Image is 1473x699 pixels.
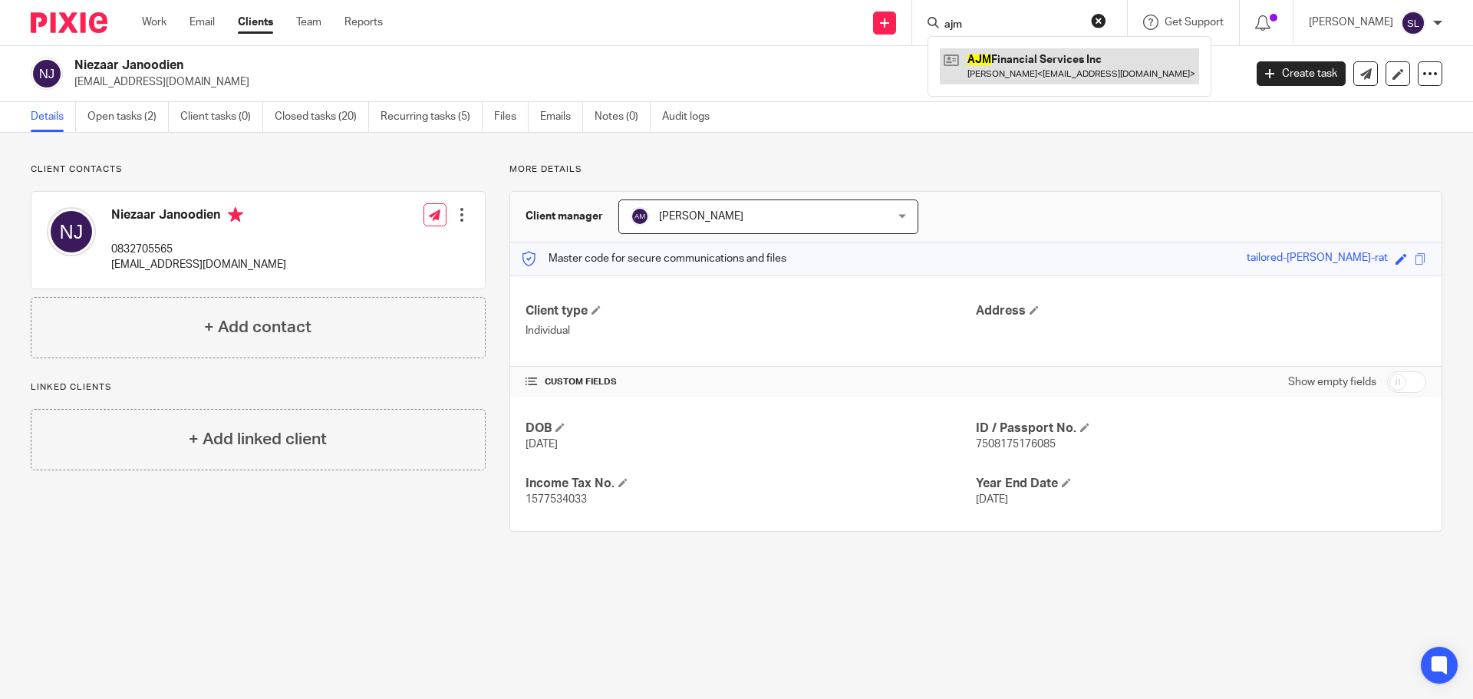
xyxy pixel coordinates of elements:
[204,315,311,339] h4: + Add contact
[526,439,558,450] span: [DATE]
[31,163,486,176] p: Client contacts
[142,15,166,30] a: Work
[31,12,107,33] img: Pixie
[31,58,63,90] img: svg%3E
[662,102,721,132] a: Audit logs
[976,303,1426,319] h4: Address
[74,58,1002,74] h2: Niezaar Janoodien
[31,381,486,394] p: Linked clients
[595,102,651,132] a: Notes (0)
[1247,250,1388,268] div: tailored-[PERSON_NAME]-rat
[87,102,169,132] a: Open tasks (2)
[189,427,327,451] h4: + Add linked client
[238,15,273,30] a: Clients
[1288,374,1376,390] label: Show empty fields
[631,207,649,226] img: svg%3E
[344,15,383,30] a: Reports
[526,323,976,338] p: Individual
[659,211,743,222] span: [PERSON_NAME]
[296,15,321,30] a: Team
[1309,15,1393,30] p: [PERSON_NAME]
[540,102,583,132] a: Emails
[74,74,1234,90] p: [EMAIL_ADDRESS][DOMAIN_NAME]
[976,439,1056,450] span: 7508175176085
[509,163,1442,176] p: More details
[180,102,263,132] a: Client tasks (0)
[111,207,286,226] h4: Niezaar Janoodien
[526,209,603,224] h3: Client manager
[976,420,1426,437] h4: ID / Passport No.
[526,494,587,505] span: 1577534033
[943,18,1081,32] input: Search
[228,207,243,223] i: Primary
[494,102,529,132] a: Files
[976,476,1426,492] h4: Year End Date
[526,476,976,492] h4: Income Tax No.
[47,207,96,256] img: svg%3E
[31,102,76,132] a: Details
[522,251,786,266] p: Master code for secure communications and files
[1257,61,1346,86] a: Create task
[111,242,286,257] p: 0832705565
[526,376,976,388] h4: CUSTOM FIELDS
[526,303,976,319] h4: Client type
[275,102,369,132] a: Closed tasks (20)
[111,257,286,272] p: [EMAIL_ADDRESS][DOMAIN_NAME]
[189,15,215,30] a: Email
[1401,11,1425,35] img: svg%3E
[1091,13,1106,28] button: Clear
[381,102,483,132] a: Recurring tasks (5)
[1165,17,1224,28] span: Get Support
[976,494,1008,505] span: [DATE]
[526,420,976,437] h4: DOB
